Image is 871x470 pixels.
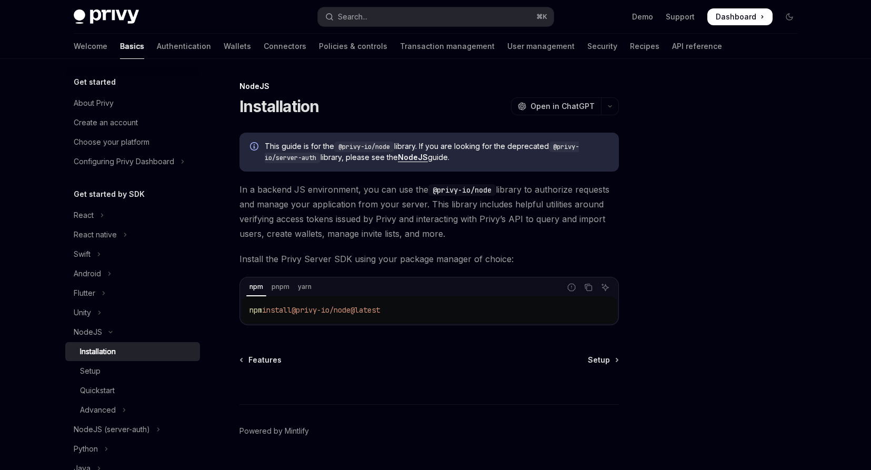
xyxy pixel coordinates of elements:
div: Flutter [74,287,95,299]
span: npm [249,305,262,315]
button: Toggle Android section [65,264,200,283]
a: Basics [120,34,144,59]
code: @privy-io/node [334,142,394,152]
div: Advanced [80,404,116,416]
a: Connectors [264,34,306,59]
button: Ask AI [598,281,612,294]
span: Open in ChatGPT [530,101,595,112]
div: Swift [74,248,91,261]
a: Quickstart [65,381,200,400]
button: Toggle Configuring Privy Dashboard section [65,152,200,171]
a: Wallets [224,34,251,59]
a: Setup [588,355,618,365]
button: Toggle Unity section [65,303,200,322]
div: React native [74,228,117,241]
button: Open in ChatGPT [511,97,601,115]
a: Policies & controls [319,34,387,59]
span: This guide is for the library. If you are looking for the deprecated library, please see the guide. [265,141,608,163]
button: Toggle NodeJS section [65,323,200,342]
a: Recipes [630,34,659,59]
button: Toggle Swift section [65,245,200,264]
span: Setup [588,355,610,365]
div: pnpm [268,281,293,293]
span: Features [248,355,282,365]
div: NodeJS (server-auth) [74,423,150,436]
a: Security [587,34,617,59]
div: NodeJS [74,326,102,338]
a: User management [507,34,575,59]
button: Report incorrect code [565,281,578,294]
div: yarn [295,281,315,293]
a: Dashboard [707,8,773,25]
a: Support [666,12,695,22]
div: React [74,209,94,222]
h5: Get started by SDK [74,188,145,201]
span: @privy-io/node@latest [292,305,380,315]
div: Quickstart [80,384,115,397]
a: Features [241,355,282,365]
span: Install the Privy Server SDK using your package manager of choice: [239,252,619,266]
a: Welcome [74,34,107,59]
div: Installation [80,345,116,358]
button: Toggle Flutter section [65,284,200,303]
button: Toggle NodeJS (server-auth) section [65,420,200,439]
code: @privy-io/server-auth [265,142,579,163]
button: Toggle React section [65,206,200,225]
svg: Info [250,142,261,153]
button: Open search [318,7,554,26]
span: In a backend JS environment, you can use the library to authorize requests and manage your applic... [239,182,619,241]
div: Configuring Privy Dashboard [74,155,174,168]
a: Demo [632,12,653,22]
div: Unity [74,306,91,319]
span: ⌘ K [536,13,547,21]
a: About Privy [65,94,200,113]
img: dark logo [74,9,139,24]
a: API reference [672,34,722,59]
span: Dashboard [716,12,756,22]
div: npm [246,281,266,293]
a: Setup [65,362,200,381]
div: NodeJS [239,81,619,92]
button: Toggle Advanced section [65,401,200,419]
a: Powered by Mintlify [239,426,309,436]
div: Android [74,267,101,280]
div: Create an account [74,116,138,129]
button: Toggle Python section [65,439,200,458]
a: Choose your platform [65,133,200,152]
h1: Installation [239,97,319,116]
a: Create an account [65,113,200,132]
code: @privy-io/node [428,184,496,196]
button: Toggle dark mode [781,8,798,25]
button: Copy the contents from the code block [582,281,595,294]
a: Transaction management [400,34,495,59]
div: About Privy [74,97,114,109]
div: Choose your platform [74,136,149,148]
a: Authentication [157,34,211,59]
div: Setup [80,365,101,377]
a: Installation [65,342,200,361]
a: NodeJS [398,153,428,162]
h5: Get started [74,76,116,88]
div: Search... [338,11,367,23]
span: install [262,305,292,315]
button: Toggle React native section [65,225,200,244]
div: Python [74,443,98,455]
